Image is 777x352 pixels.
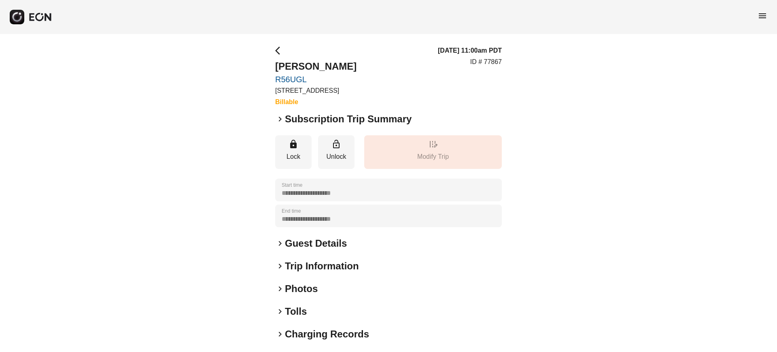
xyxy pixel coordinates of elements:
[470,57,502,67] p: ID # 77867
[322,152,350,162] p: Unlock
[275,329,285,339] span: keyboard_arrow_right
[275,239,285,248] span: keyboard_arrow_right
[275,60,357,73] h2: [PERSON_NAME]
[289,139,298,149] span: lock
[275,75,357,84] a: R56UGL
[438,46,502,55] h3: [DATE] 11:00am PDT
[285,305,307,318] h2: Tolls
[275,86,357,96] p: [STREET_ADDRESS]
[275,135,312,169] button: Lock
[285,260,359,273] h2: Trip Information
[275,46,285,55] span: arrow_back_ios
[275,307,285,316] span: keyboard_arrow_right
[285,328,369,341] h2: Charging Records
[331,139,341,149] span: lock_open
[285,237,347,250] h2: Guest Details
[275,261,285,271] span: keyboard_arrow_right
[275,284,285,294] span: keyboard_arrow_right
[285,113,412,126] h2: Subscription Trip Summary
[318,135,355,169] button: Unlock
[285,282,318,295] h2: Photos
[758,11,767,21] span: menu
[275,97,357,107] h3: Billable
[279,152,308,162] p: Lock
[275,114,285,124] span: keyboard_arrow_right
